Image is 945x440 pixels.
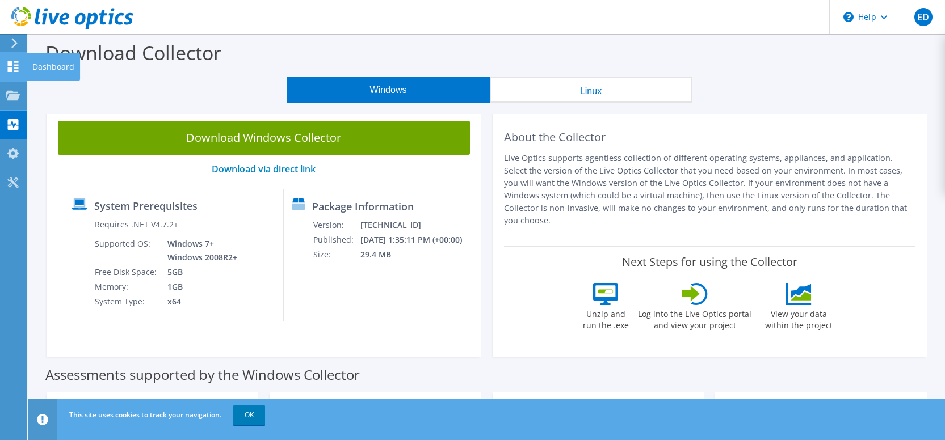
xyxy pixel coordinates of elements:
td: Free Disk Space: [94,265,159,280]
td: 5GB [159,265,240,280]
label: Log into the Live Optics portal and view your project [637,305,752,331]
td: Size: [313,247,360,262]
h2: About the Collector [504,130,916,144]
td: Version: [313,218,360,232]
td: 29.4 MB [360,247,476,262]
label: Unzip and run the .exe [579,305,632,331]
td: Memory: [94,280,159,294]
label: Download Collector [45,40,221,66]
p: Live Optics supports agentless collection of different operating systems, appliances, and applica... [504,152,916,227]
label: System Prerequisites [94,200,198,211]
td: Published: [313,232,360,247]
td: 1GB [159,280,240,294]
span: This site uses cookies to track your navigation. [69,410,221,420]
label: View your data within the project [758,305,839,331]
td: [TECHNICAL_ID] [360,218,476,232]
label: Assessments supported by the Windows Collector [45,369,360,380]
label: Requires .NET V4.7.2+ [95,219,178,230]
td: [DATE] 1:35:11 PM (+00:00) [360,232,476,247]
span: ED [914,8,933,26]
label: Package Information [312,201,414,212]
button: Linux [490,77,692,103]
td: Supported OS: [94,236,159,265]
td: Windows 7+ Windows 2008R2+ [159,236,240,265]
a: Download Windows Collector [58,121,470,155]
td: System Type: [94,294,159,309]
label: Next Steps for using the Collector [622,255,797,269]
button: Windows [287,77,490,103]
div: Dashboard [27,53,80,81]
svg: \n [843,12,854,22]
a: Download via direct link [212,163,316,175]
td: x64 [159,294,240,309]
a: OK [233,405,265,425]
